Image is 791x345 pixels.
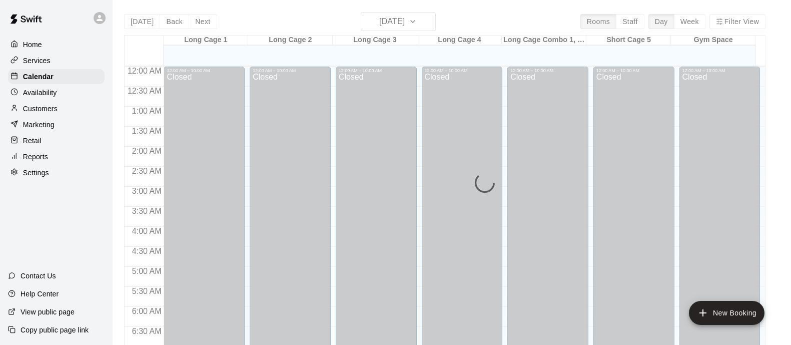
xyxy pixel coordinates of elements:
span: 1:00 AM [130,107,164,115]
span: 3:00 AM [130,187,164,195]
div: Long Cage 2 [248,36,333,45]
div: 12:00 AM – 10:00 AM [253,68,328,73]
a: Retail [8,133,105,148]
span: 6:30 AM [130,327,164,335]
p: Help Center [21,289,59,299]
span: 4:00 AM [130,227,164,235]
span: 2:00 AM [130,147,164,155]
a: Settings [8,165,105,180]
div: Long Cage Combo 1, 2 & 3 [502,36,586,45]
p: Services [23,56,51,66]
span: 6:00 AM [130,307,164,315]
div: 12:00 AM – 10:00 AM [425,68,500,73]
p: Marketing [23,120,55,130]
a: Reports [8,149,105,164]
div: Gym Space [671,36,755,45]
a: Home [8,37,105,52]
span: 5:00 AM [130,267,164,275]
span: 2:30 AM [130,167,164,175]
div: 12:00 AM – 10:00 AM [339,68,414,73]
p: Availability [23,88,57,98]
div: 12:00 AM – 10:00 AM [510,68,585,73]
div: Short Cage 5 [586,36,671,45]
p: Settings [23,168,49,178]
div: 12:00 AM – 10:00 AM [596,68,671,73]
p: Copy public page link [21,325,89,335]
span: 1:30 AM [130,127,164,135]
span: 3:30 AM [130,207,164,215]
a: Availability [8,85,105,100]
p: Retail [23,136,42,146]
p: Customers [23,104,58,114]
div: Long Cage 4 [417,36,502,45]
p: Contact Us [21,271,56,281]
div: Long Cage 1 [164,36,248,45]
span: 12:30 AM [125,87,164,95]
div: Long Cage 3 [333,36,417,45]
a: Marketing [8,117,105,132]
span: 5:30 AM [130,287,164,295]
div: 12:00 AM – 10:00 AM [167,68,242,73]
a: Calendar [8,69,105,84]
p: Calendar [23,72,54,82]
span: 12:00 AM [125,67,164,75]
div: 12:00 AM – 10:00 AM [682,68,757,73]
p: View public page [21,307,75,317]
span: 4:30 AM [130,247,164,255]
p: Reports [23,152,48,162]
a: Customers [8,101,105,116]
button: add [689,301,764,325]
p: Home [23,40,42,50]
a: Services [8,53,105,68]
